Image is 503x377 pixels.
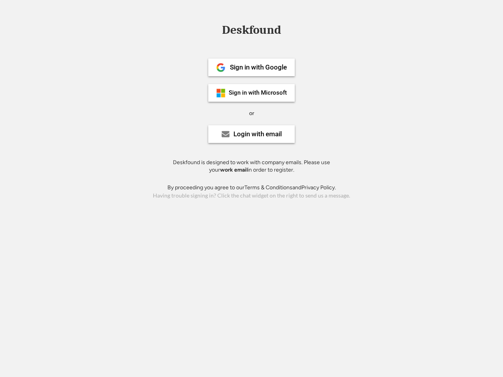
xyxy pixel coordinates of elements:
div: Sign in with Microsoft [229,90,287,96]
div: or [249,110,254,117]
div: Sign in with Google [230,64,287,71]
div: By proceeding you agree to our and [167,184,336,192]
div: Login with email [233,131,282,137]
div: Deskfound [218,24,285,36]
img: ms-symbollockup_mssymbol_19.png [216,88,226,98]
a: Privacy Policy. [301,184,336,191]
div: Deskfound is designed to work with company emails. Please use your in order to register. [163,159,340,174]
strong: work email [220,167,248,173]
img: 1024px-Google__G__Logo.svg.png [216,63,226,72]
a: Terms & Conditions [244,184,292,191]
